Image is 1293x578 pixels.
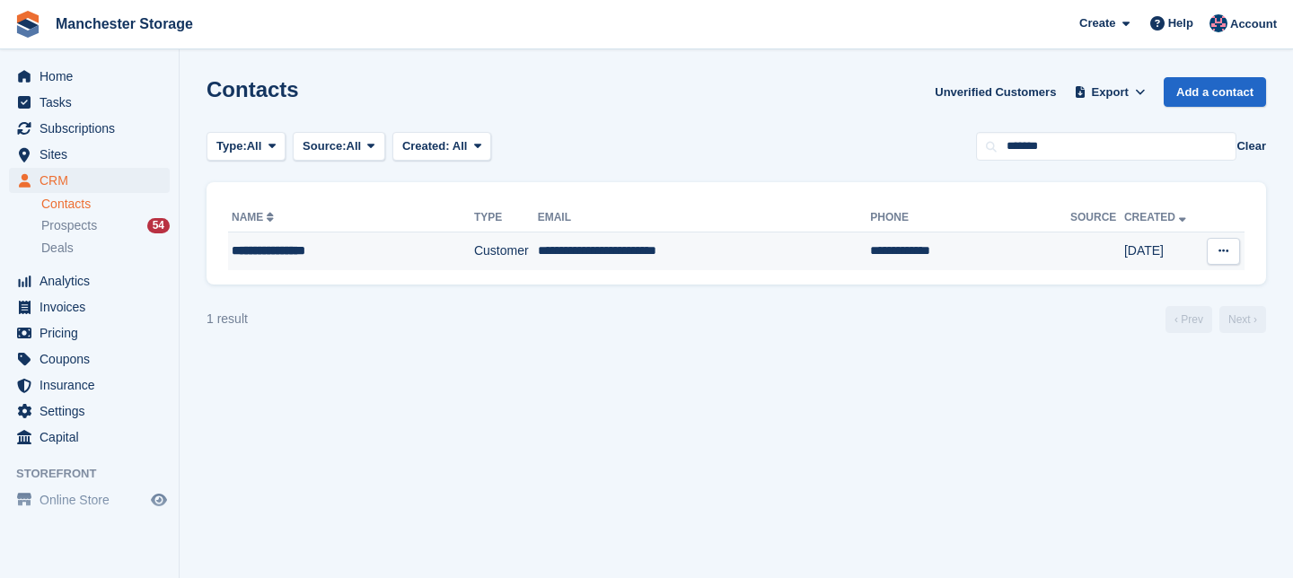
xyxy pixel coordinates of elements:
a: Created [1124,211,1190,223]
span: Coupons [40,346,147,372]
span: Subscriptions [40,116,147,141]
a: menu [9,372,170,398]
a: Next [1219,306,1266,333]
a: Manchester Storage [48,9,200,39]
span: Settings [40,398,147,424]
span: Storefront [16,465,179,483]
th: Source [1070,204,1124,232]
h1: Contacts [207,77,299,101]
div: 54 [147,218,170,233]
img: stora-icon-8386f47178a22dfd0bd8f6a31ec36ba5ce8667c1dd55bd0f319d3a0aa187defe.svg [14,11,41,38]
span: Export [1092,83,1129,101]
a: Previous [1165,306,1212,333]
span: Invoices [40,294,147,320]
button: Type: All [207,132,286,162]
a: menu [9,168,170,193]
span: Type: [216,137,247,155]
th: Phone [870,204,1070,232]
span: Create [1079,14,1115,32]
a: Add a contact [1164,77,1266,107]
button: Clear [1236,137,1266,155]
span: Help [1168,14,1193,32]
button: Created: All [392,132,491,162]
span: Prospects [41,217,97,234]
a: menu [9,398,170,424]
a: Unverified Customers [928,77,1063,107]
button: Source: All [293,132,385,162]
a: menu [9,294,170,320]
span: Deals [41,240,74,257]
a: Name [232,211,277,223]
span: Created: [402,139,450,153]
span: CRM [40,168,147,193]
div: 1 result [207,310,248,328]
span: Insurance [40,372,147,398]
td: Customer [474,232,538,270]
a: Contacts [41,196,170,213]
a: menu [9,346,170,372]
th: Email [538,204,871,232]
span: Home [40,64,147,89]
a: Prospects 54 [41,216,170,235]
a: menu [9,487,170,512]
a: menu [9,116,170,141]
span: All [453,139,468,153]
span: Source: [303,137,346,155]
a: Preview store [148,489,170,511]
a: menu [9,90,170,115]
a: menu [9,320,170,346]
a: menu [9,425,170,450]
span: Tasks [40,90,147,115]
button: Export [1070,77,1149,107]
span: Sites [40,142,147,167]
span: Analytics [40,268,147,293]
nav: Page [1162,306,1270,333]
span: Capital [40,425,147,450]
a: menu [9,142,170,167]
a: Deals [41,239,170,258]
span: Pricing [40,320,147,346]
a: menu [9,268,170,293]
td: [DATE] [1124,232,1201,270]
span: All [247,137,262,155]
th: Type [474,204,538,232]
a: menu [9,64,170,89]
span: Account [1230,15,1277,33]
span: All [347,137,362,155]
span: Online Store [40,487,147,512]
